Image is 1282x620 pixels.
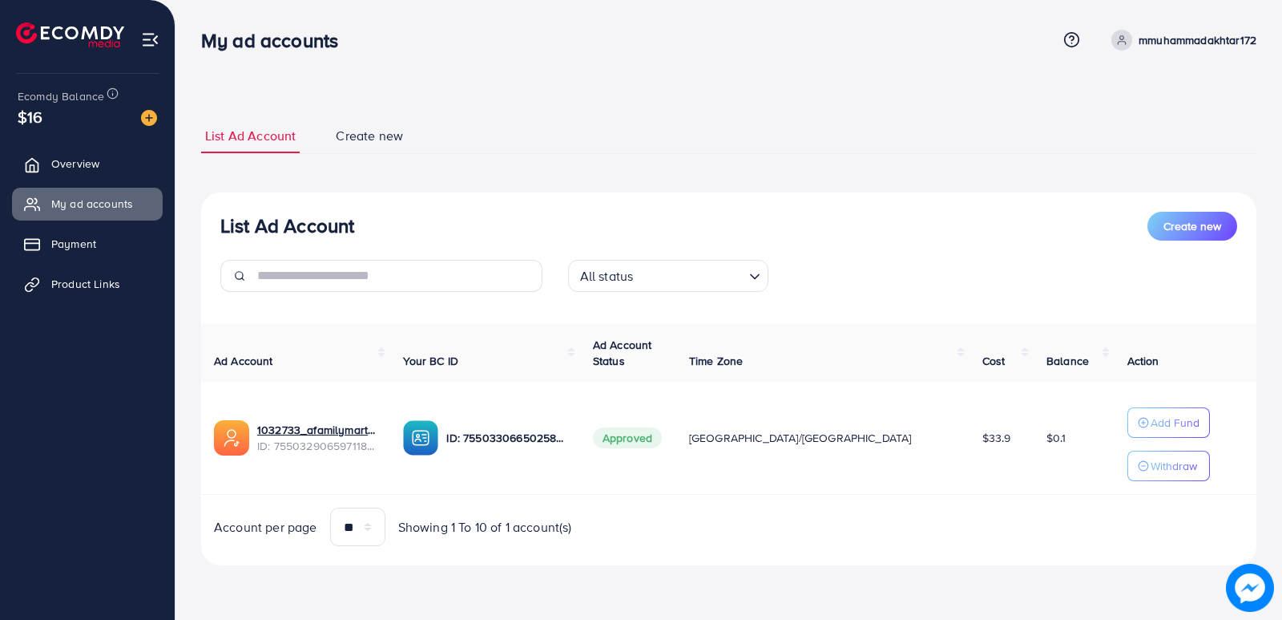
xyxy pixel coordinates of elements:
[18,88,104,104] span: Ecomdy Balance
[220,214,354,237] h3: List Ad Account
[1139,30,1256,50] p: mmuhammadakhtar172
[18,105,42,128] span: $16
[689,353,743,369] span: Time Zone
[51,156,99,172] span: Overview
[257,438,377,454] span: ID: 7550329065971187719
[982,430,1011,446] span: $33.9
[51,196,133,212] span: My ad accounts
[689,430,912,446] span: [GEOGRAPHIC_DATA]/[GEOGRAPHIC_DATA]
[638,261,742,288] input: Search for option
[12,188,163,220] a: My ad accounts
[214,420,249,456] img: ic-ads-acc.e4c84228.svg
[577,265,637,288] span: All status
[12,268,163,300] a: Product Links
[1226,564,1274,612] img: image
[1046,353,1089,369] span: Balance
[1127,353,1159,369] span: Action
[398,518,572,537] span: Showing 1 To 10 of 1 account(s)
[16,22,124,47] img: logo
[51,276,120,292] span: Product Links
[403,420,438,456] img: ic-ba-acc.ded83a64.svg
[1147,212,1237,241] button: Create new
[593,337,652,369] span: Ad Account Status
[568,260,768,292] div: Search for option
[205,127,296,145] span: List Ad Account
[593,428,662,448] span: Approved
[446,428,566,448] p: ID: 7550330665025880072
[1105,30,1256,51] a: mmuhammadakhtar172
[1151,456,1197,476] p: Withdraw
[403,353,458,369] span: Your BC ID
[1151,413,1199,432] p: Add Fund
[1127,451,1210,481] button: Withdraw
[1046,430,1066,446] span: $0.1
[214,353,273,369] span: Ad Account
[141,110,157,126] img: image
[12,228,163,260] a: Payment
[12,148,163,180] a: Overview
[982,353,1006,369] span: Cost
[1127,407,1210,438] button: Add Fund
[336,127,403,145] span: Create new
[201,29,351,52] h3: My ad accounts
[214,518,317,537] span: Account per page
[51,236,96,252] span: Payment
[141,30,159,49] img: menu
[1163,218,1221,234] span: Create new
[257,422,377,438] a: 1032733_afamilymart_1757948609782
[257,422,377,455] div: <span class='underline'>1032733_afamilymart_1757948609782</span></br>7550329065971187719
